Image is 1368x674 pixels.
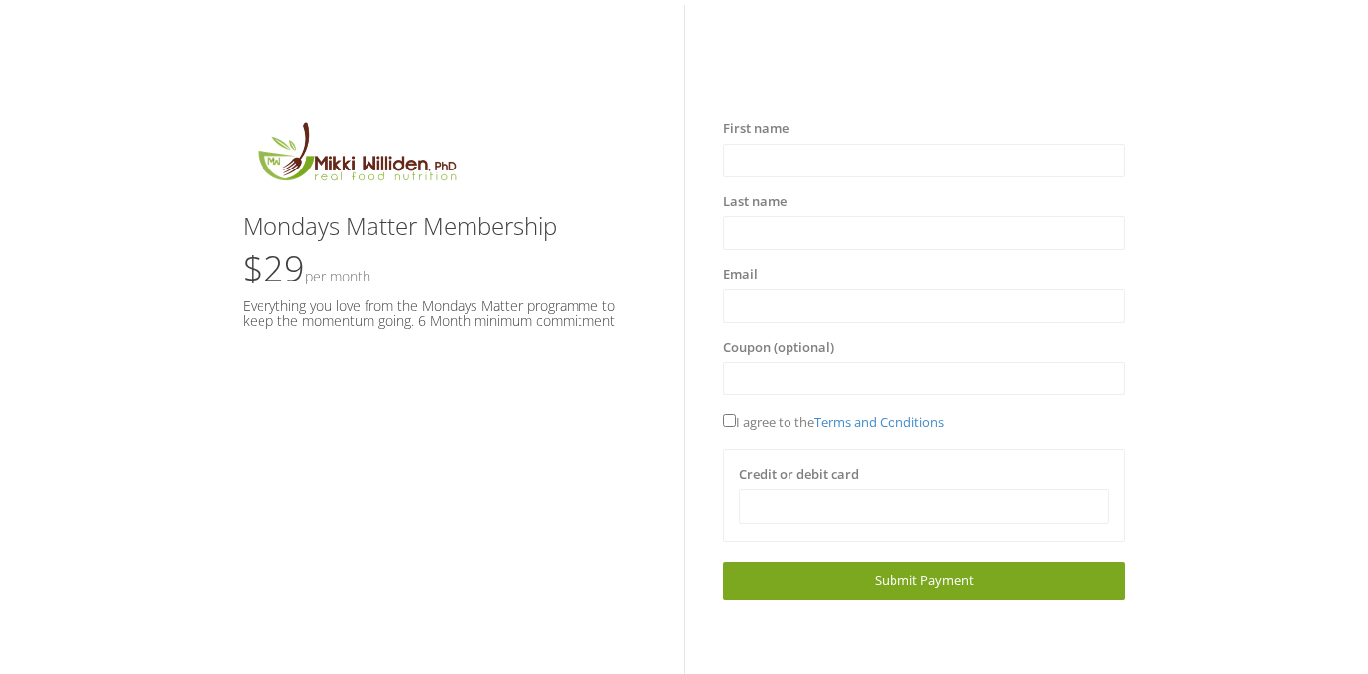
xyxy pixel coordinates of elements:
span: Submit Payment [875,571,974,589]
small: Per Month [305,267,370,285]
h3: Mondays Matter Membership [243,213,644,239]
span: I agree to the [723,413,944,431]
img: MikkiLogoMain.png [243,119,469,193]
span: $29 [243,244,370,292]
label: Credit or debit card [739,465,859,485]
label: First name [723,119,789,139]
iframe: Secure card payment input frame [752,499,1096,515]
label: Coupon (optional) [723,338,834,358]
label: Email [723,265,758,284]
a: Terms and Conditions [814,413,944,431]
label: Last name [723,192,787,212]
a: Submit Payment [723,562,1124,599]
h5: Everything you love from the Mondays Matter programme to keep the momentum going. 6 Month minimum... [243,298,644,329]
